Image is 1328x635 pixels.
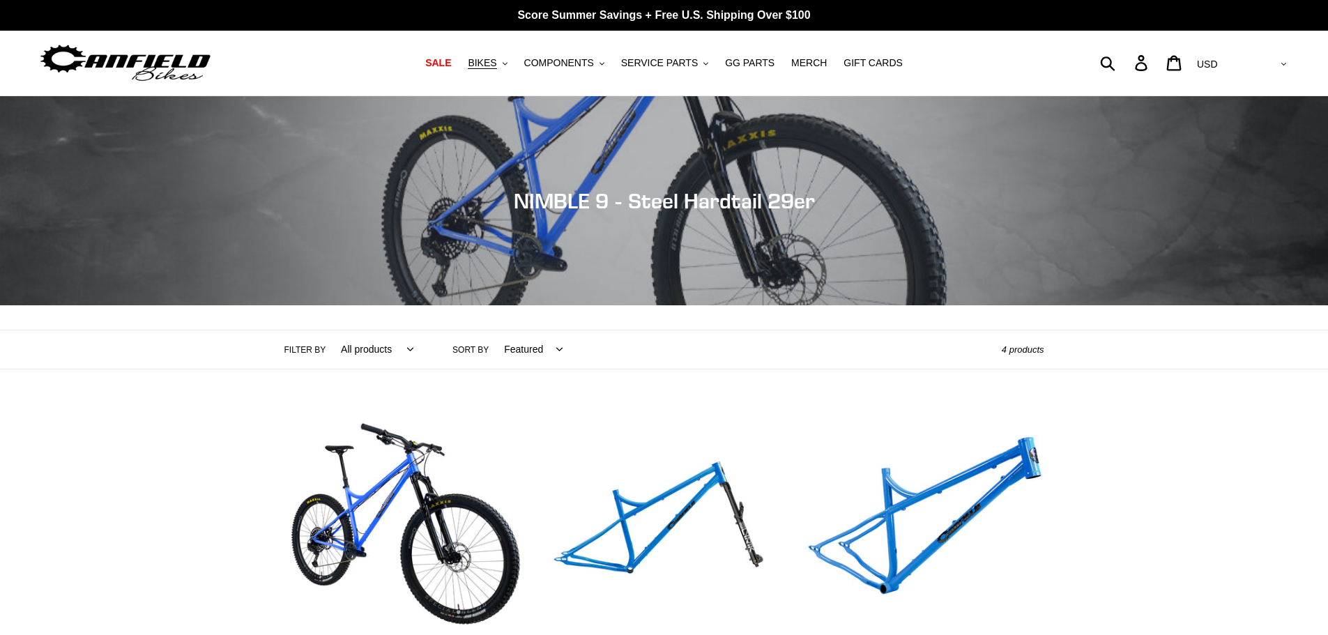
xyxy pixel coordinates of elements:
[1108,47,1143,78] input: Search
[837,54,910,72] a: GIFT CARDS
[791,57,827,69] span: MERCH
[418,54,458,72] a: SALE
[784,54,834,72] a: MERCH
[452,344,489,356] label: Sort by
[514,188,815,213] span: NIMBLE 9 - Steel Hardtail 29er
[517,54,611,72] button: COMPONENTS
[468,57,496,69] span: BIKES
[614,54,715,72] button: SERVICE PARTS
[1002,344,1044,355] span: 4 products
[38,41,213,85] img: Canfield Bikes
[844,57,903,69] span: GIFT CARDS
[621,57,698,69] span: SERVICE PARTS
[725,57,774,69] span: GG PARTS
[425,57,451,69] span: SALE
[284,344,326,356] label: Filter by
[524,57,594,69] span: COMPONENTS
[718,54,781,72] a: GG PARTS
[461,54,514,72] button: BIKES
